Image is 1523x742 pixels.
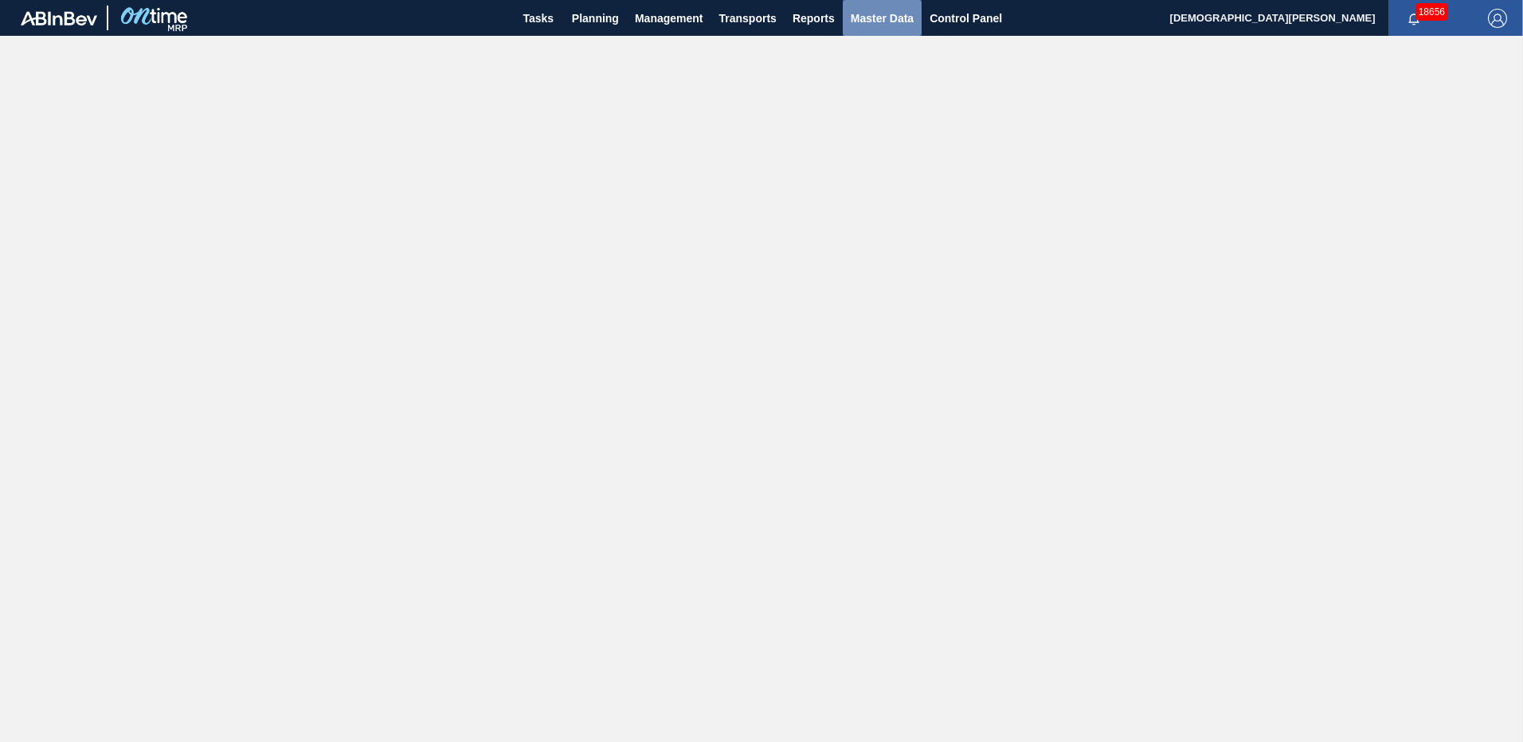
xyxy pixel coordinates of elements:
[635,9,703,28] span: Management
[572,9,619,28] span: Planning
[793,9,835,28] span: Reports
[719,9,777,28] span: Transports
[1488,9,1507,28] img: Logout
[851,9,914,28] span: Master Data
[930,9,1002,28] span: Control Panel
[21,11,97,25] img: TNhmsLtSVTkK8tSr43FrP2fwEKptu5GPRR3wAAAABJRU5ErkJggg==
[1388,7,1439,29] button: Notifications
[1415,3,1448,21] span: 18656
[521,9,556,28] span: Tasks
